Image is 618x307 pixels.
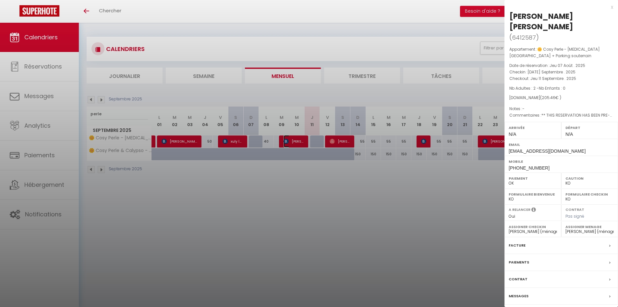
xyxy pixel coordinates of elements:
label: Paiement [509,175,557,182]
label: Formulaire Checkin [565,191,614,198]
label: Caution [565,175,614,182]
label: Paiements [509,259,529,266]
span: Pas signé [565,213,584,219]
span: Jeu 11 Septembre . 2025 [530,76,576,81]
div: [PERSON_NAME] [PERSON_NAME] [509,11,613,32]
button: Ouvrir le widget de chat LiveChat [5,3,25,22]
div: x [504,3,613,11]
label: Email [509,141,614,148]
span: Jeu 07 Août . 2025 [550,63,585,68]
label: Assigner Menage [565,224,614,230]
span: ( ) [509,33,539,42]
p: Commentaires : [509,112,613,119]
label: Départ [565,124,614,131]
p: Checkin : [509,69,613,75]
span: [EMAIL_ADDRESS][DOMAIN_NAME] [509,148,586,154]
span: [DATE] Septembre . 2025 [527,69,576,75]
label: Formulaire Bienvenue [509,191,557,198]
p: Notes : [509,106,613,112]
span: N/A [565,132,573,137]
span: ( € ) [540,95,561,100]
label: Assigner Checkin [509,224,557,230]
i: Sélectionner OUI si vous souhaiter envoyer les séquences de messages post-checkout [531,207,536,214]
span: 6412587 [512,33,536,42]
span: - [522,106,525,111]
label: A relancer [509,207,530,212]
span: N/A [509,132,516,137]
label: Mobile [509,158,614,165]
div: [DOMAIN_NAME] [509,95,613,101]
span: 205.46 [542,95,555,100]
label: Contrat [509,276,527,283]
label: Arrivée [509,124,557,131]
label: Facture [509,242,526,249]
label: Contrat [565,207,584,211]
iframe: Chat [590,278,613,302]
p: Appartement : [509,46,613,59]
span: 🌼 Cosy Perle - [MEDICAL_DATA] [GEOGRAPHIC_DATA] + Parking souterrain [509,46,600,58]
span: Nb Enfants : 0 [539,85,565,91]
label: Messages [509,293,528,300]
p: Checkout : [509,75,613,82]
p: Date de réservation : [509,62,613,69]
span: Nb Adultes : 2 - [509,85,565,91]
span: [PHONE_NUMBER] [509,165,550,171]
